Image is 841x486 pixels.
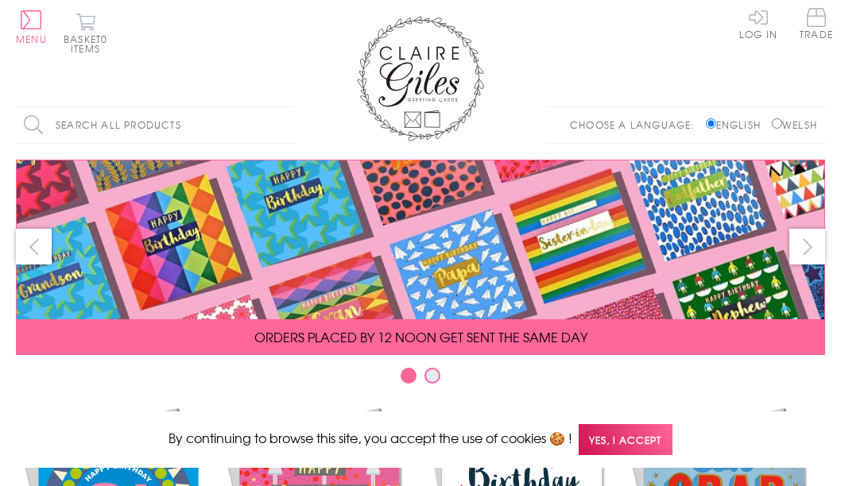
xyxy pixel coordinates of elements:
span: Menu [16,32,47,46]
label: Welsh [772,118,817,132]
button: prev [16,229,52,264]
a: Trade [800,8,833,42]
label: English [706,118,769,132]
button: next [789,229,825,264]
button: Menu [16,10,47,44]
a: Log In [739,8,777,39]
span: Yes, I accept [579,424,672,455]
div: Carousel Pagination [16,367,825,391]
span: 0 items [71,32,107,56]
input: Search [278,107,294,143]
span: ORDERS PLACED BY 12 NOON GET SENT THE SAME DAY [254,327,587,346]
input: English [706,118,716,129]
button: Carousel Page 1 (Current Slide) [401,368,417,384]
button: Basket0 items [64,13,107,53]
span: Trade [800,8,833,39]
input: Search all products [16,107,294,143]
p: Choose a language: [570,118,703,132]
input: Welsh [772,118,782,129]
img: Claire Giles Greetings Cards [357,16,484,141]
button: Carousel Page 2 [424,368,440,384]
